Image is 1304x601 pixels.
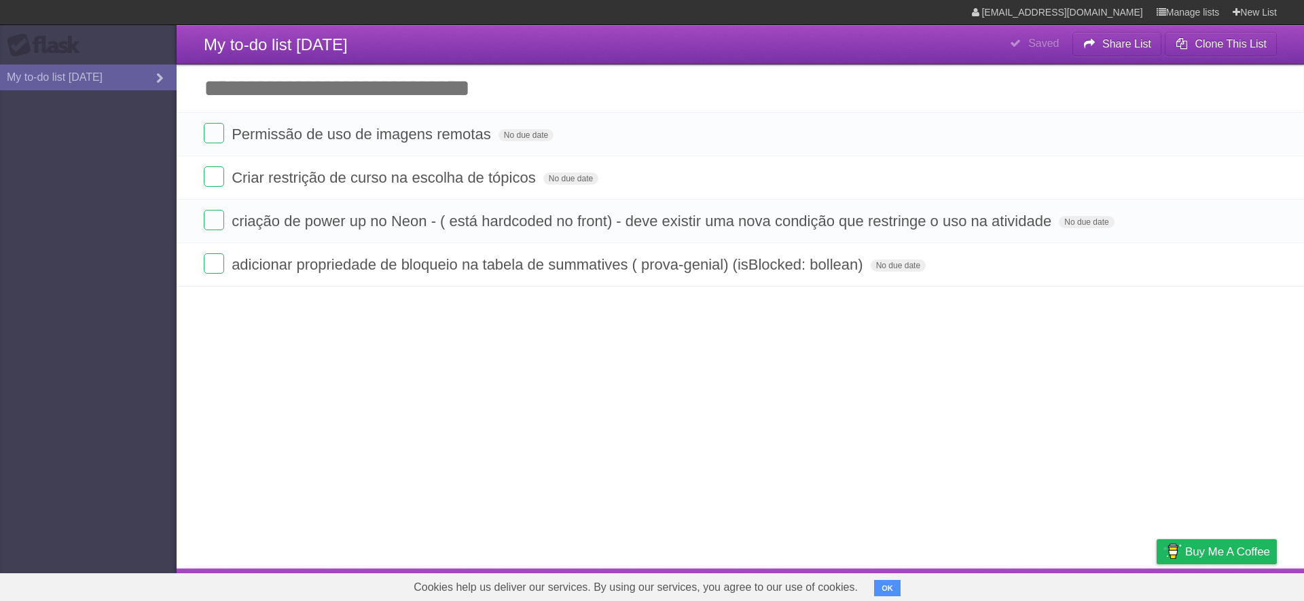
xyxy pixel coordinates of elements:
[204,210,224,230] label: Done
[204,166,224,187] label: Done
[1163,540,1182,563] img: Buy me a coffee
[499,129,554,141] span: No due date
[232,213,1055,230] span: criação de power up no Neon - ( está hardcoded no front) - deve existir uma nova condição que res...
[871,259,926,272] span: No due date
[204,253,224,274] label: Done
[1028,37,1059,49] b: Saved
[232,126,494,143] span: Permissão de uso de imagens remotas
[1102,38,1151,50] b: Share List
[1139,572,1174,598] a: Privacy
[204,35,348,54] span: My to-do list [DATE]
[232,256,866,273] span: adicionar propriedade de bloqueio na tabela de summatives ( prova-genial) (isBlocked: bollean)
[1191,572,1277,598] a: Suggest a feature
[1021,572,1076,598] a: Developers
[543,172,598,185] span: No due date
[1165,32,1277,56] button: Clone This List
[204,123,224,143] label: Done
[1093,572,1123,598] a: Terms
[874,580,901,596] button: OK
[7,33,88,58] div: Flask
[1059,216,1114,228] span: No due date
[1157,539,1277,564] a: Buy me a coffee
[976,572,1004,598] a: About
[400,574,871,601] span: Cookies help us deliver our services. By using our services, you agree to our use of cookies.
[232,169,539,186] span: Criar restrição de curso na escolha de tópicos
[1195,38,1267,50] b: Clone This List
[1072,32,1162,56] button: Share List
[1185,540,1270,564] span: Buy me a coffee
